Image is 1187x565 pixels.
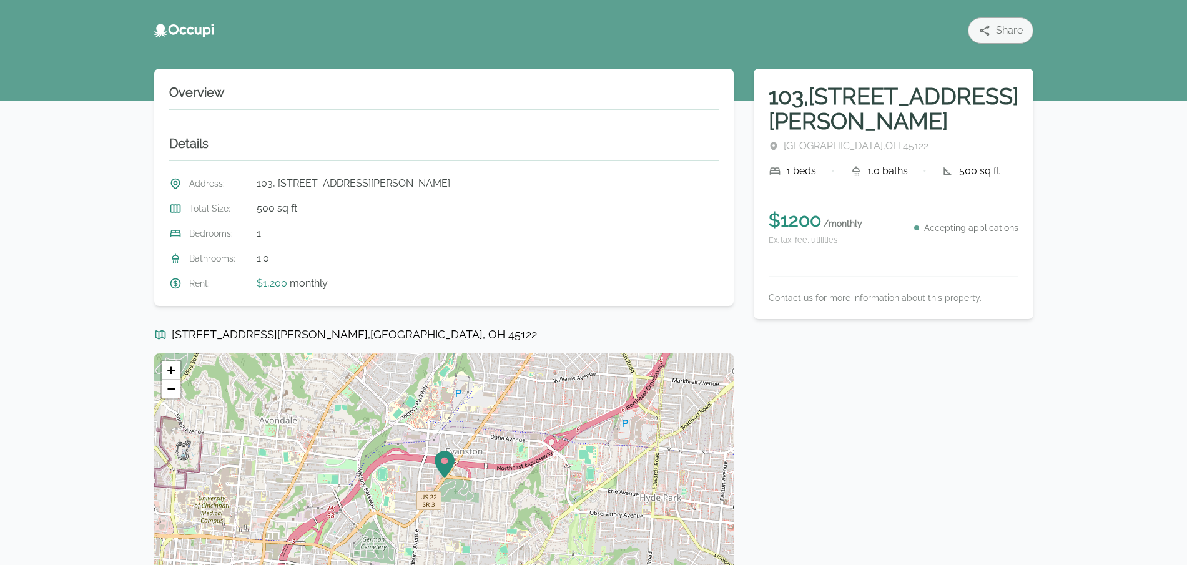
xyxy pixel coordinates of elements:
span: 500 sq ft [959,164,1000,179]
p: Contact us for more information about this property. [769,292,1018,304]
span: 103, [STREET_ADDRESS][PERSON_NAME] [257,176,450,191]
img: Marker [435,450,455,478]
div: • [923,164,927,179]
h2: Overview [169,84,719,110]
h3: [STREET_ADDRESS][PERSON_NAME] , [GEOGRAPHIC_DATA] , OH 45122 [154,326,734,353]
span: [GEOGRAPHIC_DATA] , OH 45122 [784,139,928,154]
span: Bedrooms : [189,227,249,240]
h2: Details [169,135,719,161]
small: Ex. tax, fee, utilities [769,234,862,246]
div: • [831,164,835,179]
span: 1 beds [786,164,816,179]
span: / monthly [824,219,862,228]
a: Zoom out [162,380,180,398]
button: Share [968,17,1033,44]
span: + [167,362,175,378]
span: 500 sq ft [257,201,297,216]
h1: 103, [STREET_ADDRESS][PERSON_NAME] [769,84,1018,134]
span: − [167,381,175,396]
span: Rent : [189,277,249,290]
span: Total Size : [189,202,249,215]
span: $1,200 [257,277,287,289]
span: 1.0 [257,251,269,266]
p: Accepting applications [924,222,1018,234]
span: Bathrooms : [189,252,249,265]
a: Zoom in [162,361,180,380]
p: $ 1200 [769,209,862,232]
span: Share [996,23,1023,38]
span: monthly [287,277,328,289]
span: Address : [189,177,249,190]
span: 1.0 baths [867,164,908,179]
span: 1 [257,226,261,241]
